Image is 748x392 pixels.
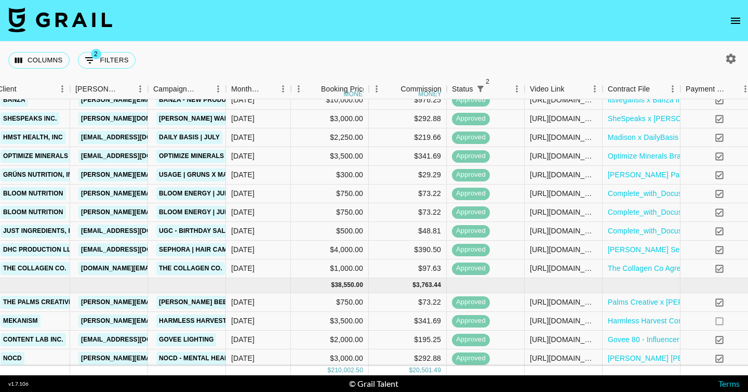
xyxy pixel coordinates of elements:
[78,94,301,107] a: [PERSON_NAME][EMAIL_ADDRESS][PERSON_NAME][DOMAIN_NAME]
[291,128,369,147] div: $2,250.00
[686,79,726,99] div: Payment Sent
[156,94,266,107] a: Banza - New Product Launch
[530,353,597,363] div: https://www.youtube.com/watch?v=iZbUcIzeAqI
[650,82,664,96] button: Sort
[78,333,195,346] a: [EMAIL_ADDRESS][DOMAIN_NAME]
[226,79,291,99] div: Month Due
[603,79,680,99] div: Contract File
[369,166,447,185] div: $29.29
[231,297,255,307] div: Aug '25
[291,259,369,278] div: $1,000.00
[231,334,255,345] div: Aug '25
[156,112,306,125] a: [PERSON_NAME] Walmart | Summer Shave
[291,91,369,110] div: $10,000.00
[452,207,490,217] span: approved
[530,188,597,199] div: https://www.instagram.com/p/DMQtWaxyrpK/
[483,76,493,87] span: 2
[78,187,248,200] a: [PERSON_NAME][EMAIL_ADDRESS][DOMAIN_NAME]
[447,79,525,99] div: Status
[1,243,78,256] a: DHC PRODUCTION LLC
[156,187,235,200] a: Bloom Energy | July
[530,132,597,142] div: https://www.instagram.com/reel/DL5X4xoJ0jL/
[1,131,65,144] a: HMST Health, INC
[306,82,321,96] button: Sort
[1,112,59,125] a: SheSpeaks Inc.
[369,91,447,110] div: $976.25
[8,52,70,69] button: Select columns
[231,151,255,161] div: Jul '25
[231,316,255,326] div: Aug '25
[70,79,148,99] div: Booker
[369,81,384,97] button: Menu
[55,81,70,97] button: Menu
[452,151,490,161] span: approved
[1,262,69,275] a: The Collagen Co.
[608,79,650,99] div: Contract File
[452,95,490,105] span: approved
[1,168,82,181] a: Grüns Nutrition, Inc.
[344,91,367,97] div: money
[261,82,275,96] button: Sort
[530,169,597,180] div: https://www.instagram.com/stories/madinoellle/
[1,296,75,309] a: The Palms Creative
[530,244,597,255] div: https://www.tiktok.com/@sarariann/video/7530315305453767949
[156,352,239,365] a: NOCD - Mental Health
[349,378,398,389] div: © Grail Talent
[196,82,210,96] button: Sort
[452,226,490,236] span: approved
[452,133,490,142] span: approved
[231,263,255,273] div: Jul '25
[608,316,745,326] a: Harmless Harvest Contract _ 2025 (1).pdf
[726,82,741,96] button: Sort
[291,81,306,97] button: Menu
[587,81,603,97] button: Menu
[291,185,369,203] div: $750.00
[156,243,249,256] a: Sephora | Hair Campaign
[78,296,248,309] a: [PERSON_NAME][EMAIL_ADDRESS][DOMAIN_NAME]
[291,349,369,368] div: $3,000.00
[452,297,490,307] span: approved
[156,262,225,275] a: The Collagen Co.
[369,312,447,331] div: $341.69
[231,169,255,180] div: Jul '25
[156,168,264,181] a: Usage | Gruns x Madiinoelle
[452,264,490,273] span: approved
[78,150,195,163] a: [EMAIL_ADDRESS][DOMAIN_NAME]
[530,226,597,236] div: https://www.tiktok.com/@sarariann/video/7428038451204721966
[718,378,740,388] a: Terms
[416,281,441,290] div: 3,763.44
[369,293,447,312] div: $73.22
[400,79,442,99] div: Commission
[78,243,195,256] a: [EMAIL_ADDRESS][DOMAIN_NAME]
[156,206,236,219] a: Bloom Energy | June
[386,82,400,96] button: Sort
[231,79,261,99] div: Month Due
[78,352,301,365] a: [PERSON_NAME][EMAIL_ADDRESS][PERSON_NAME][DOMAIN_NAME]
[148,79,226,99] div: Campaign (Type)
[231,353,255,363] div: Aug '25
[369,203,447,222] div: $73.22
[118,82,132,96] button: Sort
[156,131,222,144] a: Daily Basis | July
[8,7,112,32] img: Grail Talent
[725,10,746,31] button: open drawer
[525,79,603,99] div: Video Link
[1,150,71,163] a: Optimize Minerals
[369,147,447,166] div: $341.69
[530,334,597,345] div: https://www.tiktok.com/@beckymaelee/video/7535248080623471873?utm_medium=social&utm_source=hoobe
[565,82,579,96] button: Sort
[156,333,216,346] a: Govee Lighting
[412,366,441,375] div: 20,501.49
[452,335,490,345] span: approved
[156,296,339,309] a: [PERSON_NAME] Beef Mini's | Costco UGC Campaign
[291,331,369,349] div: $2,000.00
[291,147,369,166] div: $3,500.00
[335,281,363,290] div: 38,550.00
[210,81,226,97] button: Menu
[291,293,369,312] div: $750.00
[78,262,247,275] a: [DOMAIN_NAME][EMAIL_ADDRESS][DOMAIN_NAME]
[75,79,118,99] div: [PERSON_NAME]
[231,95,255,105] div: Jul '25
[369,222,447,241] div: $48.81
[530,207,597,217] div: https://www.instagram.com/p/DMdsFFIhrp7/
